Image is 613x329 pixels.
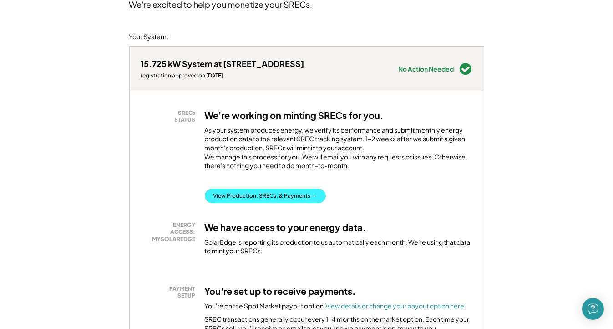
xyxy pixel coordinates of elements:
[205,109,384,121] h3: We're working on minting SRECs for you.
[399,66,454,72] div: No Action Needed
[141,72,304,79] div: registration approved on [DATE]
[326,302,466,310] a: View details or change your payout option here.
[205,126,472,175] div: As your system produces energy, we verify its performance and submit monthly energy production da...
[146,285,196,299] div: PAYMENT SETUP
[205,238,472,256] div: SolarEdge is reporting its production to us automatically each month. We're using that data to mi...
[146,109,196,123] div: SRECs STATUS
[141,58,304,69] div: 15.725 kW System at [STREET_ADDRESS]
[582,298,604,320] div: Open Intercom Messenger
[205,221,367,233] h3: We have access to your energy data.
[146,221,196,243] div: ENERGY ACCESS: MYSOLAREDGE
[205,189,326,203] button: View Production, SRECs, & Payments →
[129,32,169,41] div: Your System:
[205,285,356,297] h3: You're set up to receive payments.
[205,302,466,311] div: You're on the Spot Market payout option.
